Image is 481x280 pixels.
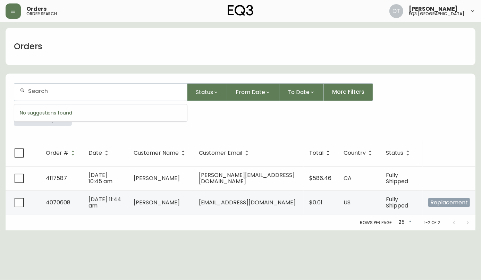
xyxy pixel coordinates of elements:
[386,171,408,185] span: Fully Shipped
[46,150,77,156] span: Order #
[88,150,111,156] span: Date
[428,198,470,207] span: Replacement
[332,88,364,96] span: More Filters
[344,150,375,156] span: Country
[88,171,112,185] span: [DATE] 10:45 am
[199,171,295,185] span: [PERSON_NAME][EMAIL_ADDRESS][DOMAIN_NAME]
[309,198,322,206] span: $0.01
[26,12,57,16] h5: order search
[344,151,366,155] span: Country
[14,41,42,52] h1: Orders
[360,220,393,226] p: Rows per page:
[134,198,180,206] span: [PERSON_NAME]
[88,151,102,155] span: Date
[309,151,323,155] span: Total
[134,174,180,182] span: [PERSON_NAME]
[386,151,403,155] span: Status
[344,198,351,206] span: US
[409,12,464,16] h5: eq3 [GEOGRAPHIC_DATA]
[187,83,227,101] button: Status
[199,198,296,206] span: [EMAIL_ADDRESS][DOMAIN_NAME]
[46,151,68,155] span: Order #
[236,88,265,96] span: From Date
[279,83,324,101] button: To Date
[199,150,251,156] span: Customer Email
[199,151,242,155] span: Customer Email
[288,88,310,96] span: To Date
[309,174,331,182] span: $586.46
[409,6,458,12] span: [PERSON_NAME]
[396,217,413,228] div: 25
[134,150,188,156] span: Customer Name
[46,198,70,206] span: 4070608
[88,195,121,210] span: [DATE] 11:44 am
[389,4,403,18] img: 5d4d18d254ded55077432b49c4cb2919
[14,104,187,121] div: No suggestions found
[26,6,47,12] span: Orders
[134,151,179,155] span: Customer Name
[344,174,352,182] span: CA
[424,220,440,226] p: 1-2 of 2
[46,174,67,182] span: 4117587
[324,83,373,101] button: More Filters
[386,195,408,210] span: Fully Shipped
[227,83,279,101] button: From Date
[309,150,332,156] span: Total
[228,5,253,16] img: logo
[196,88,213,96] span: Status
[28,88,182,94] input: Search
[386,150,412,156] span: Status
